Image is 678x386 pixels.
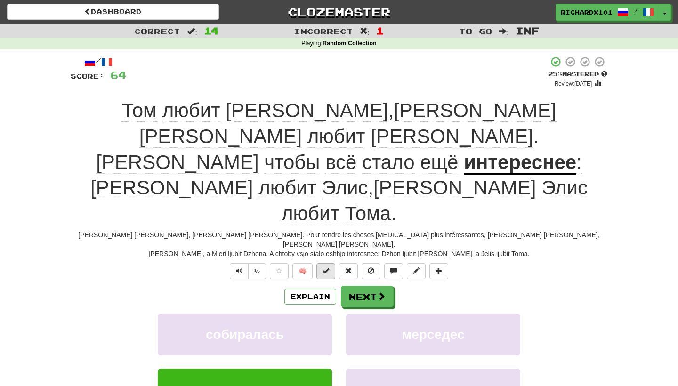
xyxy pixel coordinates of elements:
[282,202,339,225] span: любит
[158,314,332,355] button: собиралась
[345,202,391,225] span: Тома
[90,151,588,225] span: , .
[110,69,126,80] span: 64
[555,80,592,87] small: Review: [DATE]
[325,151,356,174] span: всё
[96,151,258,174] span: [PERSON_NAME]
[394,99,556,122] span: [PERSON_NAME]
[360,27,370,35] span: :
[90,177,253,199] span: [PERSON_NAME]
[228,263,266,279] div: Text-to-speech controls
[294,26,353,36] span: Incorrect
[576,151,582,174] span: :
[362,263,380,279] button: Ignore sentence (alt+i)
[464,151,576,175] u: интереснее
[270,263,289,279] button: Favorite sentence (alt+f)
[371,125,533,148] span: [PERSON_NAME]
[339,263,358,279] button: Reset to 0% Mastered (alt+r)
[373,177,536,199] span: [PERSON_NAME]
[384,263,403,279] button: Discuss sentence (alt+u)
[561,8,613,16] span: RichardX101
[139,125,302,148] span: [PERSON_NAME]
[7,4,219,20] a: Dashboard
[162,99,220,122] span: любит
[121,99,157,122] span: Том
[429,263,448,279] button: Add to collection (alt+a)
[633,8,638,14] span: /
[459,26,492,36] span: To go
[307,125,365,148] span: любит
[248,263,266,279] button: ½
[233,4,445,20] a: Clozemaster
[204,25,219,36] span: 14
[323,40,377,47] strong: Random Collection
[407,263,426,279] button: Edit sentence (alt+d)
[402,327,464,342] span: мерседес
[499,27,509,35] span: :
[341,286,394,307] button: Next
[71,249,607,258] div: [PERSON_NAME], a Mjeri ljubit Dzhona. A chtoby vsjo stalo eshhjo interesnee: Dzhon ljubit [PERSON...
[284,289,336,305] button: Explain
[420,151,458,174] span: ещё
[322,177,368,199] span: Элис
[548,70,562,78] span: 25 %
[556,4,659,21] a: RichardX101 /
[362,151,414,174] span: стало
[187,27,197,35] span: :
[516,25,540,36] span: Inf
[548,70,607,79] div: Mastered
[376,25,384,36] span: 1
[226,99,388,122] span: [PERSON_NAME]
[316,263,335,279] button: Set this sentence to 100% Mastered (alt+m)
[346,314,520,355] button: мерседес
[206,327,284,342] span: собиралась
[71,56,126,68] div: /
[71,72,105,80] span: Score:
[264,151,320,174] span: чтобы
[292,263,313,279] button: 🧠
[258,177,316,199] span: любит
[134,26,180,36] span: Correct
[96,99,556,173] span: , .
[71,230,607,249] div: [PERSON_NAME] [PERSON_NAME], [PERSON_NAME] [PERSON_NAME]. Pour rendre les choses [MEDICAL_DATA] p...
[230,263,249,279] button: Play sentence audio (ctl+space)
[541,177,588,199] span: Элис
